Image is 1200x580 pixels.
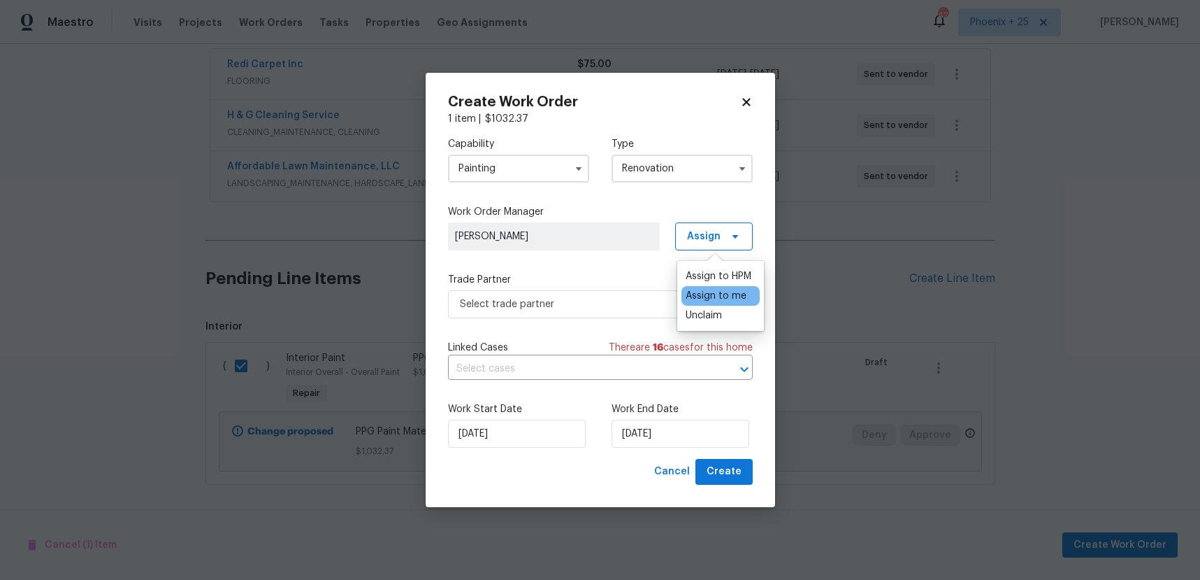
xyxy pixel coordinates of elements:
[609,341,753,355] span: There are case s for this home
[448,402,589,416] label: Work Start Date
[686,309,722,323] div: Unclaim
[570,160,587,177] button: Show options
[448,95,740,109] h2: Create Work Order
[612,137,753,151] label: Type
[448,358,714,380] input: Select cases
[448,155,589,183] input: Select...
[735,360,754,379] button: Open
[485,114,528,124] span: $ 1032.37
[653,343,663,353] span: 16
[455,229,653,243] span: [PERSON_NAME]
[686,269,751,283] div: Assign to HPM
[734,160,751,177] button: Show options
[448,273,753,287] label: Trade Partner
[707,463,742,481] span: Create
[687,229,721,243] span: Assign
[649,459,695,485] button: Cancel
[448,341,508,355] span: Linked Cases
[612,155,753,183] input: Select...
[612,402,753,416] label: Work End Date
[448,205,753,219] label: Work Order Manager
[654,463,690,481] span: Cancel
[686,289,746,303] div: Assign to me
[612,420,749,448] input: M/D/YYYY
[448,112,753,126] div: 1 item |
[448,137,589,151] label: Capability
[695,459,753,485] button: Create
[460,297,721,311] span: Select trade partner
[448,420,586,448] input: M/D/YYYY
